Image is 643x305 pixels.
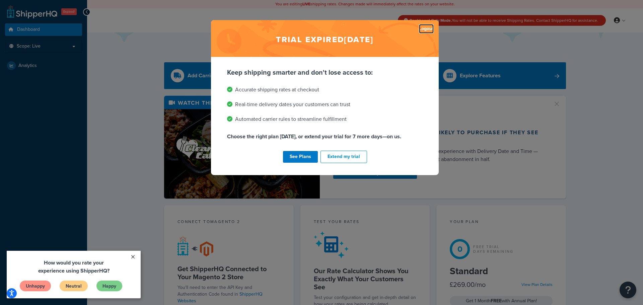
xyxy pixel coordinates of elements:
[53,29,81,41] a: Neutral
[320,151,367,163] button: Extend my trial
[13,29,45,41] a: Unhappy
[227,100,423,109] li: Real-time delivery dates your customers can trust
[89,29,116,41] a: Happy
[419,24,434,33] a: Logout
[227,115,423,124] li: Automated carrier rules to streamline fulfillment
[31,8,103,24] span: How would you rate your experience using ShipperHQ?
[227,132,423,141] p: Choose the right plan [DATE], or extend your trial for 7 more days—on us.
[227,68,423,77] p: Keep shipping smarter and don't lose access to:
[211,20,439,57] h2: Trial expired [DATE]
[283,151,318,163] a: See Plans
[227,85,423,94] li: Accurate shipping rates at checkout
